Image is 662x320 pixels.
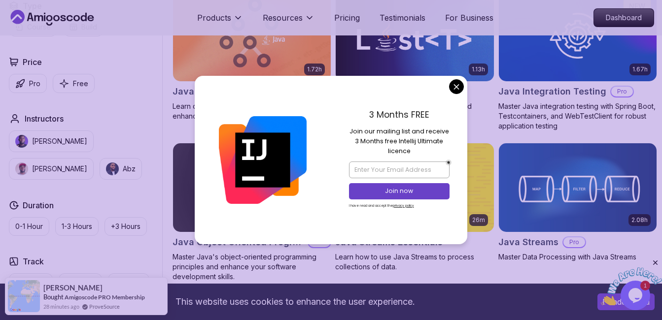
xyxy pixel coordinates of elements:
p: [PERSON_NAME] [32,136,87,146]
button: Back End [59,273,102,292]
span: Bought [43,293,64,301]
h2: Duration [23,199,54,211]
a: Java Streams card2.08hJava StreamsProMaster Data Processing with Java Streams [498,143,657,261]
p: Resources [263,12,303,24]
button: Resources [263,12,314,32]
h2: Instructors [25,113,64,125]
p: 0-1 Hour [15,222,43,231]
p: 26m [472,216,485,224]
p: Free [73,79,88,89]
button: Free [53,74,95,93]
img: instructor img [15,162,28,175]
p: Learn how to use Java Streams to process collections of data. [335,252,494,272]
button: instructor img[PERSON_NAME] [9,158,94,180]
p: Master Java integration testing with Spring Boot, Testcontainers, and WebTestClient for robust ap... [498,101,657,131]
span: [PERSON_NAME] [43,284,103,292]
p: Products [197,12,231,24]
iframe: chat widget [601,258,662,305]
a: Java Object Oriented Programming card2.82hJava Object Oriented ProgrammingProMaster Java's object... [173,143,331,281]
p: Abz [123,164,136,174]
p: 1-3 Hours [62,222,92,231]
h2: Java Integration Testing [498,85,606,98]
img: provesource social proof notification image [8,280,40,312]
h2: Java Object Oriented Programming [173,235,304,249]
button: Accept cookies [597,293,655,310]
button: 0-1 Hour [9,217,49,236]
button: Products [197,12,243,32]
a: For Business [445,12,493,24]
h2: Track [23,256,44,267]
button: instructor img[PERSON_NAME] [9,130,94,152]
h2: Price [23,56,42,68]
button: Front End [9,273,53,292]
p: [PERSON_NAME] [32,164,87,174]
p: Learn data structures in [GEOGRAPHIC_DATA] to enhance your coding skills! [173,101,331,121]
p: 1.67h [632,65,648,73]
a: Amigoscode PRO Membership [65,293,145,301]
p: Pro [563,237,585,247]
img: instructor img [106,162,119,175]
p: Dashboard [594,9,654,27]
p: +3 Hours [111,222,140,231]
p: Master Data Processing with Java Streams [498,252,657,262]
p: 1.13h [472,65,485,73]
img: instructor img [15,135,28,148]
p: Pro [29,79,40,89]
p: 2.08h [631,216,648,224]
button: +3 Hours [105,217,147,236]
button: Dev Ops [108,273,149,292]
div: This website uses cookies to enhance the user experience. [7,291,583,313]
img: Java Streams card [499,143,657,231]
button: instructor imgAbz [100,158,142,180]
a: ProveSource [89,302,120,311]
p: Pro [611,87,633,96]
a: Testimonials [380,12,425,24]
h2: Java Streams [498,235,558,249]
span: 28 minutes ago [43,302,79,311]
img: Java Object Oriented Programming card [173,143,331,231]
a: Pricing [334,12,360,24]
h2: Java Data Structures [173,85,266,98]
button: 1-3 Hours [55,217,99,236]
p: 1.72h [307,65,322,73]
button: Pro [9,74,47,93]
a: Dashboard [593,8,654,27]
p: Master Java's object-oriented programming principles and enhance your software development skills. [173,252,331,282]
